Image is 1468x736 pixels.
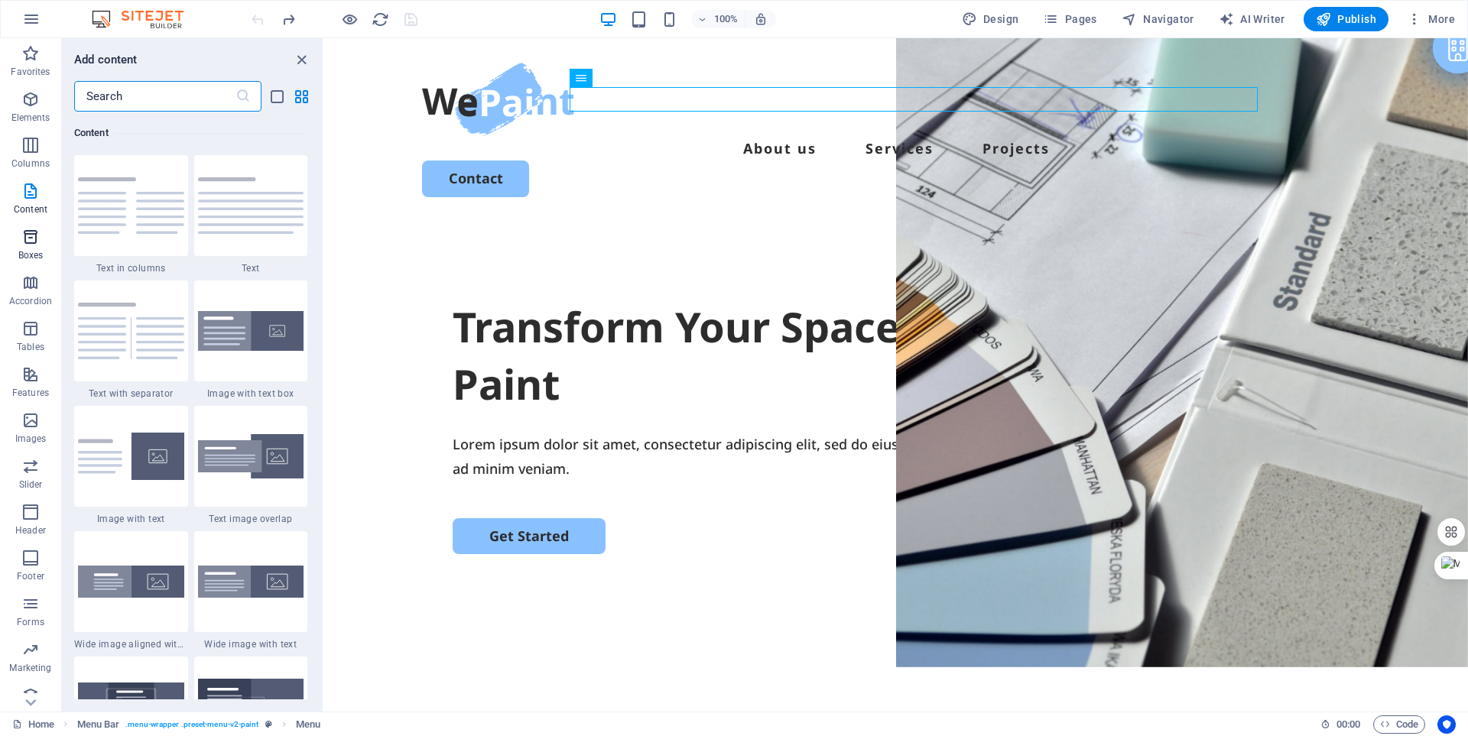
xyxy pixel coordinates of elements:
nav: breadcrumb [77,715,321,734]
span: More [1407,11,1455,27]
button: list-view [268,87,286,105]
h6: Content [74,124,307,142]
img: text-in-columns.svg [78,177,184,234]
button: redo [279,10,297,28]
span: Design [962,11,1019,27]
i: This element is a customizable preset [265,720,272,728]
span: Image with text [74,513,188,525]
button: Pages [1037,7,1103,31]
span: Text in columns [74,262,188,274]
button: Code [1373,715,1425,734]
span: Click to select. Double-click to edit [77,715,120,734]
div: Text with separator [74,280,188,400]
button: close panel [292,50,310,69]
span: Publish [1316,11,1376,27]
i: Reload page [372,11,389,28]
span: Click to select. Double-click to edit [296,715,320,734]
div: Design (Ctrl+Alt+Y) [956,7,1025,31]
button: reload [371,10,389,28]
i: On resize automatically adjust zoom level to fit chosen device. [754,12,768,26]
div: Wide image aligned with text [74,531,188,650]
img: text-with-image-v4.svg [78,433,184,480]
div: Image with text [74,406,188,525]
h6: 100% [714,10,739,28]
div: Wide image with text [194,531,308,650]
img: wide-image-with-text.svg [198,566,304,598]
input: Search [74,81,235,112]
p: Columns [11,157,50,170]
span: Code [1380,715,1418,734]
button: AI Writer [1213,7,1291,31]
p: Accordion [9,295,52,307]
span: Text with separator [74,387,188,400]
p: Favorites [11,66,50,78]
p: Tables [17,341,44,353]
div: Text in columns [74,155,188,274]
img: text-on-background-centered.svg [78,683,184,731]
img: text-with-separator.svg [78,303,184,359]
span: 00 00 [1336,715,1360,734]
div: Text image overlap [194,406,308,525]
button: grid-view [292,87,310,105]
button: Navigator [1116,7,1200,31]
span: . menu-wrapper .preset-menu-v2-paint [125,715,258,734]
span: Image with text box [194,387,308,400]
p: Forms [17,616,44,628]
p: Content [14,203,47,216]
button: Click here to leave preview mode and continue editing [340,10,359,28]
span: Text image overlap [194,513,308,525]
button: Design [956,7,1025,31]
a: Click to cancel selection. Double-click to open Pages [12,715,54,734]
button: Publish [1304,7,1388,31]
p: Features [12,387,49,399]
span: : [1347,718,1349,730]
span: AI Writer [1219,11,1285,27]
span: Navigator [1122,11,1194,27]
button: More [1401,7,1461,31]
h6: Add content [74,50,138,69]
img: image-with-text-box.svg [198,311,304,352]
span: Wide image with text [194,638,308,650]
p: Boxes [18,249,44,261]
div: Image with text box [194,280,308,400]
p: Footer [17,570,44,582]
p: Marketing [9,662,51,674]
i: Redo: Edit headline (Ctrl+Y, ⌘+Y) [280,11,297,28]
img: text.svg [198,177,304,234]
p: Elements [11,112,50,124]
span: Text [194,262,308,274]
span: Pages [1043,11,1096,27]
img: text-image-overlap.svg [198,434,304,479]
p: Header [15,524,46,537]
span: Wide image aligned with text [74,638,188,650]
div: Text [194,155,308,274]
h6: Session time [1320,715,1361,734]
button: 100% [691,10,745,28]
img: wide-image-with-text-aligned.svg [78,566,184,598]
p: Images [15,433,47,445]
button: Usercentrics [1437,715,1456,734]
p: Slider [19,478,43,491]
img: text-on-bacground.svg [198,679,304,735]
img: Editor Logo [88,10,203,28]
